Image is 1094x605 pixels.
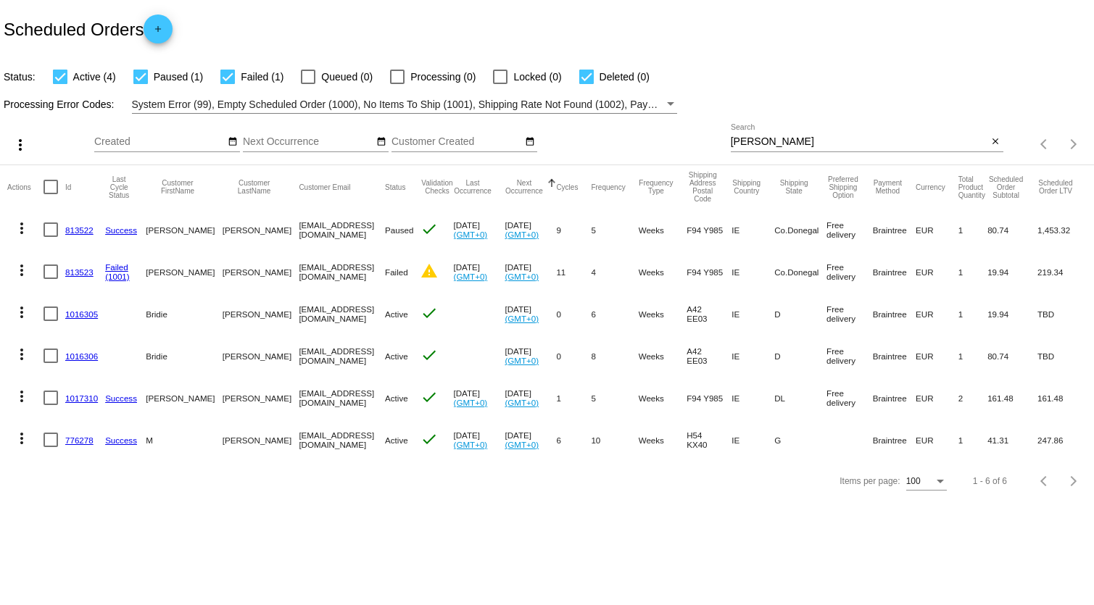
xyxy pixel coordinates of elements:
[1037,377,1087,419] mat-cell: 161.48
[505,377,556,419] mat-cell: [DATE]
[65,309,98,319] a: 1016305
[958,419,988,461] mat-cell: 1
[505,209,556,251] mat-cell: [DATE]
[591,183,625,191] button: Change sorting for Frequency
[906,476,921,486] span: 100
[687,171,718,203] button: Change sorting for ShippingPostcode
[958,165,988,209] mat-header-cell: Total Product Quantity
[454,179,492,195] button: Change sorting for LastOccurrenceUtc
[223,419,299,461] mat-cell: [PERSON_NAME]
[916,183,945,191] button: Change sorting for CurrencyIso
[556,335,591,377] mat-cell: 0
[873,293,916,335] mat-cell: Braintree
[990,136,1000,148] mat-icon: close
[958,251,988,293] mat-cell: 1
[958,335,988,377] mat-cell: 1
[13,430,30,447] mat-icon: more_vert
[774,293,826,335] mat-cell: D
[525,136,535,148] mat-icon: date_range
[505,314,539,323] a: (GMT+0)
[65,435,94,445] a: 776278
[591,293,638,335] mat-cell: 6
[385,225,413,235] span: Paused
[556,183,578,191] button: Change sorting for Cycles
[687,251,732,293] mat-cell: F94 Y985
[299,335,385,377] mat-cell: [EMAIL_ADDRESS][DOMAIN_NAME]
[958,293,988,335] mat-cell: 1
[687,335,732,377] mat-cell: A42 EE03
[391,136,522,148] input: Customer Created
[65,351,98,361] a: 1016306
[732,293,774,335] mat-cell: IE
[774,179,813,195] button: Change sorting for ShippingState
[146,419,223,461] mat-cell: M
[958,209,988,251] mat-cell: 1
[639,377,687,419] mat-cell: Weeks
[385,267,408,277] span: Failed
[105,272,130,281] a: (1001)
[591,251,638,293] mat-cell: 4
[146,251,223,293] mat-cell: [PERSON_NAME]
[7,165,43,209] mat-header-cell: Actions
[987,175,1024,199] button: Change sorting for Subtotal
[12,136,29,154] mat-icon: more_vert
[873,335,916,377] mat-cell: Braintree
[105,175,133,199] button: Change sorting for LastProcessingCycleId
[105,435,137,445] a: Success
[873,251,916,293] mat-cell: Braintree
[505,419,556,461] mat-cell: [DATE]
[223,251,299,293] mat-cell: [PERSON_NAME]
[1037,179,1074,195] button: Change sorting for LifetimeValue
[94,136,225,148] input: Created
[13,346,30,363] mat-icon: more_vert
[65,267,94,277] a: 813523
[146,179,210,195] button: Change sorting for CustomerFirstName
[454,251,505,293] mat-cell: [DATE]
[591,335,638,377] mat-cell: 8
[65,183,71,191] button: Change sorting for Id
[454,398,488,407] a: (GMT+0)
[826,335,873,377] mat-cell: Free delivery
[420,388,438,406] mat-icon: check
[1037,335,1087,377] mat-cell: TBD
[105,262,128,272] a: Failed
[420,430,438,448] mat-icon: check
[732,419,774,461] mat-cell: IE
[732,209,774,251] mat-cell: IE
[321,68,373,85] span: Queued (0)
[687,209,732,251] mat-cell: F94 Y985
[454,272,488,281] a: (GMT+0)
[774,419,826,461] mat-cell: G
[1037,293,1087,335] mat-cell: TBD
[916,335,958,377] mat-cell: EUR
[385,393,408,403] span: Active
[243,136,373,148] input: Next Occurrence
[505,251,556,293] mat-cell: [DATE]
[505,272,539,281] a: (GMT+0)
[916,251,958,293] mat-cell: EUR
[873,209,916,251] mat-cell: Braintree
[299,377,385,419] mat-cell: [EMAIL_ADDRESS][DOMAIN_NAME]
[774,209,826,251] mat-cell: Co.Donegal
[513,68,561,85] span: Locked (0)
[1037,251,1087,293] mat-cell: 219.34
[1037,209,1087,251] mat-cell: 1,453.32
[454,209,505,251] mat-cell: [DATE]
[454,377,505,419] mat-cell: [DATE]
[299,183,350,191] button: Change sorting for CustomerEmail
[826,377,873,419] mat-cell: Free delivery
[505,293,556,335] mat-cell: [DATE]
[988,135,1003,150] button: Clear
[916,209,958,251] mat-cell: EUR
[1059,467,1088,496] button: Next page
[385,309,408,319] span: Active
[223,209,299,251] mat-cell: [PERSON_NAME]
[299,419,385,461] mat-cell: [EMAIL_ADDRESS][DOMAIN_NAME]
[556,419,591,461] mat-cell: 6
[556,251,591,293] mat-cell: 11
[149,24,167,41] mat-icon: add
[826,209,873,251] mat-cell: Free delivery
[420,220,438,238] mat-icon: check
[556,377,591,419] mat-cell: 1
[687,419,732,461] mat-cell: H54 KX40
